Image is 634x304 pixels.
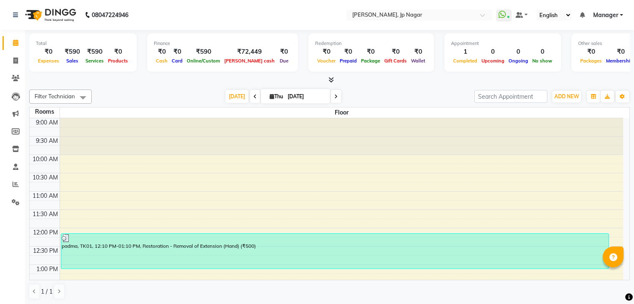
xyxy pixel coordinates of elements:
span: Wallet [409,58,427,64]
div: ₹0 [382,47,409,57]
div: 11:30 AM [31,210,60,219]
div: ₹72,449 [222,47,277,57]
div: padma, TK01, 12:10 PM-01:10 PM, Restoration - Removal of Extension (Hand) (₹500) [61,234,609,269]
span: Floor [60,107,624,118]
div: Rooms [30,107,60,116]
div: ₹0 [170,47,185,57]
div: 12:30 PM [31,247,60,255]
span: Card [170,58,185,64]
span: Online/Custom [185,58,222,64]
span: Ongoing [506,58,530,64]
div: ₹0 [578,47,604,57]
div: ₹0 [315,47,338,57]
span: Cash [154,58,170,64]
span: Upcoming [479,58,506,64]
span: No show [530,58,554,64]
div: 12:00 PM [31,228,60,237]
input: Search Appointment [474,90,547,103]
div: ₹0 [409,47,427,57]
div: ₹590 [61,47,83,57]
span: Packages [578,58,604,64]
div: 9:00 AM [34,118,60,127]
div: ₹0 [106,47,130,57]
div: Finance [154,40,291,47]
span: Thu [268,93,285,100]
span: Gift Cards [382,58,409,64]
div: Total [36,40,130,47]
span: Products [106,58,130,64]
span: Package [359,58,382,64]
div: ₹0 [154,47,170,57]
b: 08047224946 [92,3,128,27]
span: Expenses [36,58,61,64]
iframe: chat widget [599,271,626,296]
div: 11:00 AM [31,192,60,200]
div: 10:00 AM [31,155,60,164]
div: 1:00 PM [35,265,60,274]
span: [PERSON_NAME] cash [222,58,277,64]
div: 0 [479,47,506,57]
span: Voucher [315,58,338,64]
div: ₹0 [359,47,382,57]
span: 1 / 1 [41,287,53,296]
div: 1 [451,47,479,57]
span: Services [83,58,106,64]
div: 0 [530,47,554,57]
div: ₹590 [83,47,106,57]
span: Completed [451,58,479,64]
div: 10:30 AM [31,173,60,182]
img: logo [21,3,78,27]
div: 0 [506,47,530,57]
div: ₹0 [36,47,61,57]
div: Appointment [451,40,554,47]
span: [DATE] [226,90,248,103]
div: Redemption [315,40,427,47]
div: ₹0 [277,47,291,57]
input: 2025-09-04 [285,90,327,103]
span: Filter Technician [35,93,75,100]
div: 9:30 AM [34,137,60,145]
span: Sales [64,58,80,64]
div: ₹0 [338,47,359,57]
span: Prepaid [338,58,359,64]
span: Manager [593,11,618,20]
div: ₹590 [185,47,222,57]
span: ADD NEW [554,93,579,100]
button: ADD NEW [552,91,581,102]
span: Due [278,58,291,64]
